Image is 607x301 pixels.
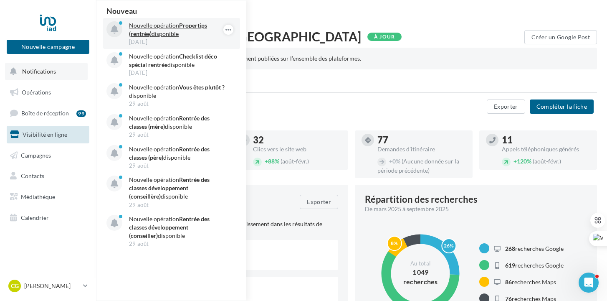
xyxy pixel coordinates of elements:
div: Demandes d'itinéraire [377,146,466,152]
span: 0% [389,158,400,165]
span: recherches Google [505,245,564,252]
a: Visibilité en ligne [5,126,91,143]
span: Visibilité en ligne [23,131,67,138]
a: Opérations [5,84,91,101]
span: (Aucune donnée sur la période précédente) [377,158,459,174]
a: Contacts [5,167,91,185]
p: [PERSON_NAME] [24,282,80,290]
span: 86 [505,278,512,286]
span: (août-févr.) [281,158,309,165]
span: 88% [265,158,279,165]
button: Nouvelle campagne [7,40,89,54]
span: Opérations [22,89,51,96]
span: recherches Maps [505,278,556,286]
a: Boîte de réception99 [5,104,91,122]
button: Compléter la fiche [530,99,594,114]
div: 11 [502,135,590,145]
span: + [513,158,517,165]
span: recherches Google [505,262,564,269]
button: Exporter [487,99,525,114]
div: 77 [377,135,466,145]
div: Clics vers le site web [253,146,341,152]
iframe: Intercom live chat [579,273,599,293]
a: Campagnes [5,147,91,164]
span: Notifications [22,68,56,75]
span: Calendrier [21,214,49,221]
button: Exporter [300,195,338,209]
div: À jour [367,33,402,41]
a: Médiathèque [5,188,91,206]
div: Les informations de votre fiche ont été correctement publiées sur l’ensemble des plateformes. [121,54,584,63]
span: Campagnes [21,151,51,158]
span: (août-févr.) [533,158,561,165]
div: 99 [76,110,86,117]
button: Notifications [5,63,88,80]
a: Calendrier [5,209,91,227]
button: Créer un Google Post [524,30,597,44]
div: Répartition des recherches [365,195,478,204]
span: CG [11,282,19,290]
span: 120% [513,158,531,165]
span: Boîte de réception [21,110,69,117]
div: 32 [253,135,341,145]
span: Contacts [21,172,44,179]
span: 268 [505,245,515,252]
div: De mars 2025 à septembre 2025 [365,205,580,213]
span: + [389,158,392,165]
span: Médiathèque [21,193,55,200]
span: 619 [505,262,515,269]
span: + [265,158,268,165]
a: CG [PERSON_NAME] [7,278,89,294]
a: Compléter la fiche [526,102,597,110]
div: Appels téléphoniques générés [502,146,590,152]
